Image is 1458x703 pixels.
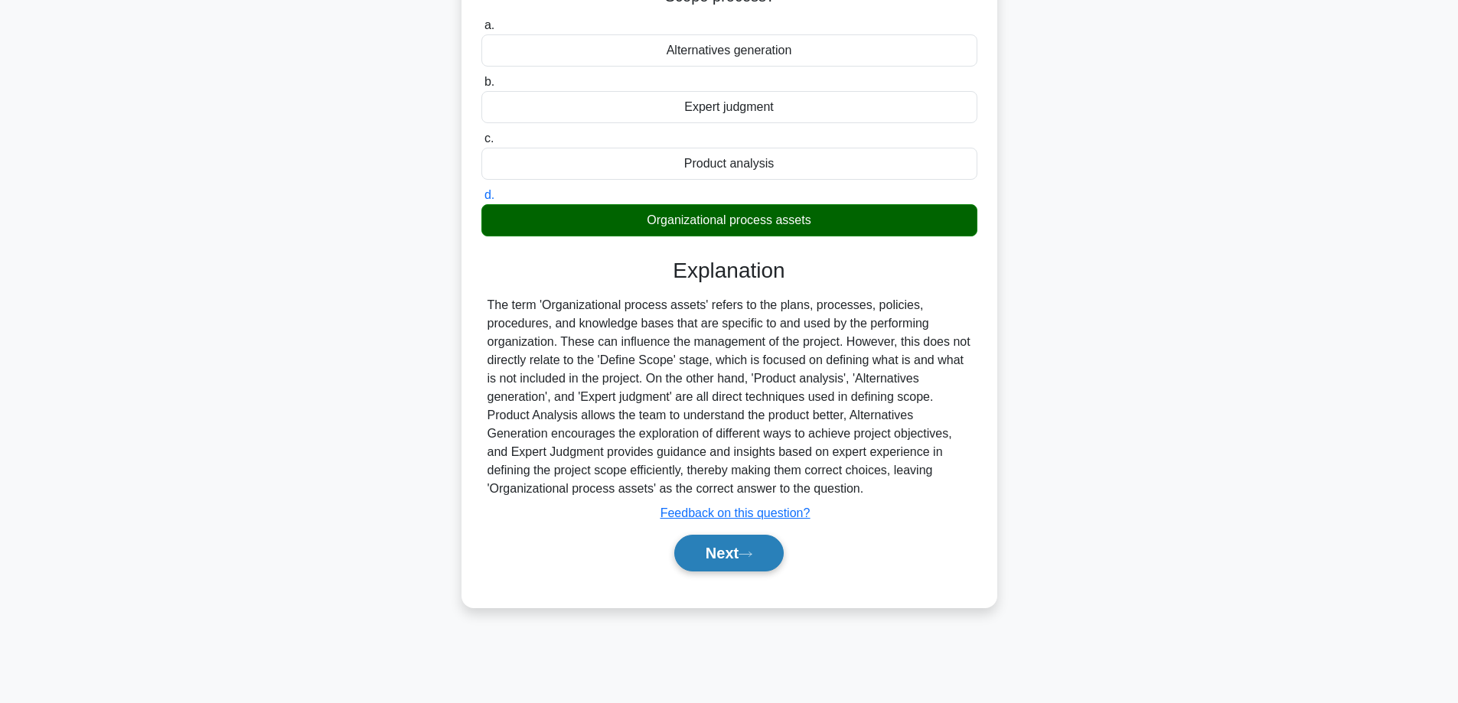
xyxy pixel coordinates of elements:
div: Organizational process assets [481,204,977,236]
div: Alternatives generation [481,34,977,67]
span: d. [484,188,494,201]
a: Feedback on this question? [661,506,811,519]
div: The term 'Organizational process assets' refers to the plans, processes, policies, procedures, an... [488,296,971,498]
div: Expert judgment [481,91,977,123]
span: b. [484,75,494,88]
button: Next [674,535,784,571]
span: c. [484,132,494,145]
span: a. [484,18,494,31]
h3: Explanation [491,258,968,284]
div: Product analysis [481,148,977,180]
